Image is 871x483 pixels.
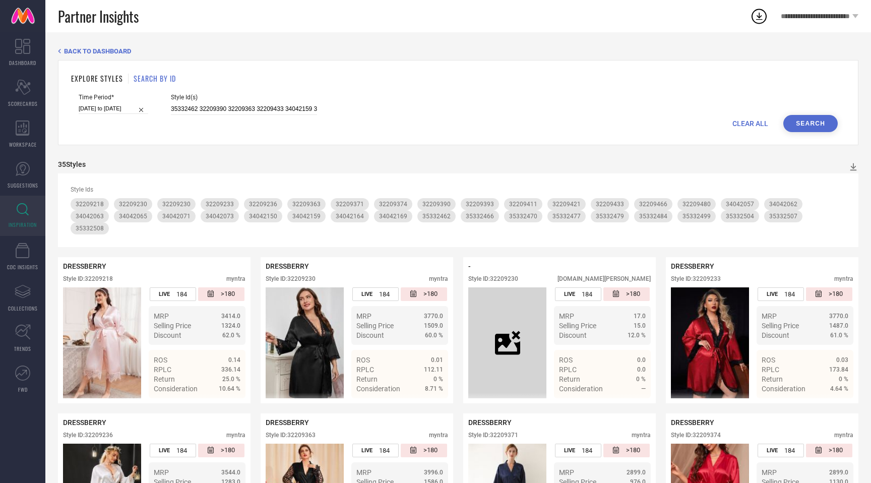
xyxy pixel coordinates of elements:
div: 35 Styles [58,160,86,168]
span: 61.0 % [830,332,848,339]
div: myntra [429,275,448,282]
span: Details [218,403,240,411]
span: 0.03 [836,356,848,364]
span: Return [356,375,378,383]
span: 184 [582,447,592,454]
span: 35332508 [76,225,104,232]
span: 34042169 [379,213,407,220]
span: 0.14 [228,356,240,364]
span: 0 % [636,376,646,383]
span: BACK TO DASHBOARD [64,47,131,55]
span: ROS [762,356,775,364]
div: Number of days since the style was first listed on the platform [603,287,650,301]
div: Number of days the style has been live on the platform [150,444,196,457]
span: Details [826,403,848,411]
span: DRESSBERRY [671,418,714,427]
span: LIVE [361,291,372,297]
span: Style Id(s) [171,94,317,101]
div: Number of days the style has been live on the platform [758,287,804,301]
span: RPLC [154,366,171,374]
a: Details [816,403,848,411]
span: LIVE [767,447,778,454]
span: 12.0 % [628,332,646,339]
div: Style ID: 32209236 [63,432,113,439]
span: >180 [423,290,438,298]
span: 336.14 [221,366,240,373]
span: 35332477 [552,213,581,220]
span: 32209393 [466,201,494,208]
span: 32209390 [422,201,451,208]
span: >180 [829,446,843,455]
span: DASHBOARD [9,59,36,67]
div: myntra [226,432,245,439]
span: 3414.0 [221,313,240,320]
span: 0 % [433,376,443,383]
div: Click to view image [63,287,141,398]
span: Discount [154,331,181,339]
span: >180 [626,446,640,455]
span: INSPIRATION [9,221,37,228]
span: 184 [784,290,795,298]
span: DRESSBERRY [266,418,309,427]
span: 32209433 [596,201,624,208]
div: Style ID: 32209233 [671,275,721,282]
span: 17.0 [634,313,646,320]
input: Select time period [79,103,148,114]
span: 34042073 [206,213,234,220]
span: 1487.0 [829,322,848,329]
span: 34042065 [119,213,147,220]
div: Click to view image [468,287,546,398]
div: myntra [429,432,448,439]
span: Details [623,403,646,411]
span: 35332466 [466,213,494,220]
span: MRP [559,468,574,476]
div: Number of days since the style was first listed on the platform [806,444,852,457]
span: 32209421 [552,201,581,208]
span: 184 [379,447,390,454]
div: myntra [226,275,245,282]
span: 32209233 [206,201,234,208]
span: Partner Insights [58,6,139,27]
img: Style preview image [671,287,749,398]
span: MRP [762,312,777,320]
div: myntra [834,432,853,439]
div: Style ID: 32209218 [63,275,113,282]
span: 8.71 % [425,385,443,392]
div: Style ID: 32209363 [266,432,316,439]
a: Details [208,403,240,411]
span: Time Period* [79,94,148,101]
span: 1509.0 [424,322,443,329]
span: SCORECARDS [8,100,38,107]
span: Return [559,375,580,383]
span: LIVE [564,291,575,297]
span: 184 [379,290,390,298]
span: 184 [784,447,795,454]
span: LIVE [767,291,778,297]
span: 0 % [839,376,848,383]
span: MRP [154,468,169,476]
span: 35332484 [639,213,667,220]
span: DRESSBERRY [63,262,106,270]
span: Discount [356,331,384,339]
div: Number of days since the style was first listed on the platform [401,444,447,457]
span: DRESSBERRY [468,418,512,427]
span: LIVE [564,447,575,454]
span: Selling Price [356,322,394,330]
span: MRP [762,468,777,476]
span: 25.0 % [222,376,240,383]
span: RPLC [559,366,577,374]
span: 184 [176,447,187,454]
div: Number of days since the style was first listed on the platform [603,444,650,457]
span: DRESSBERRY [671,262,714,270]
span: CDC INSIGHTS [7,263,38,271]
span: 35332479 [596,213,624,220]
span: Details [420,403,443,411]
span: 34042164 [336,213,364,220]
div: Open download list [750,7,768,25]
span: Consideration [154,385,198,393]
div: Number of days since the style was first listed on the platform [198,287,244,301]
span: ROS [154,356,167,364]
span: 32209363 [292,201,321,208]
span: MRP [559,312,574,320]
span: COLLECTIONS [8,305,38,312]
